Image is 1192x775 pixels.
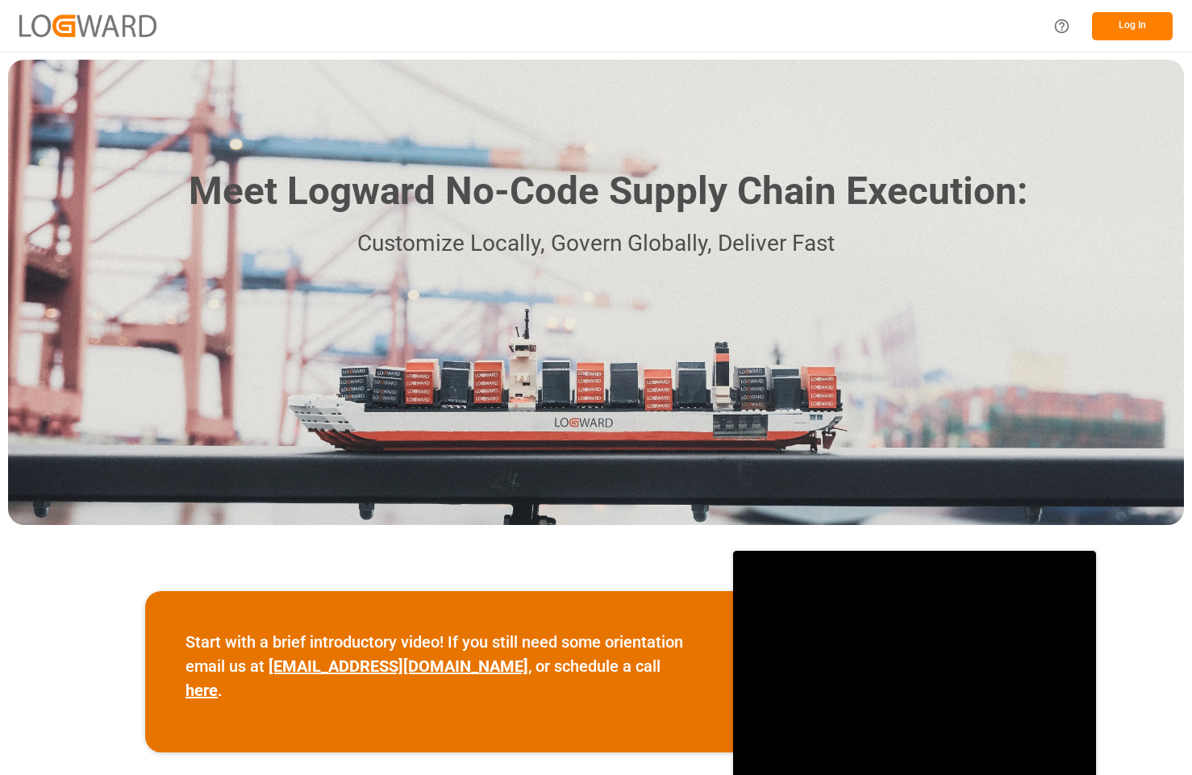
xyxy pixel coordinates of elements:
a: here [185,681,218,700]
p: Customize Locally, Govern Globally, Deliver Fast [165,226,1027,262]
button: Log In [1092,12,1173,40]
a: [EMAIL_ADDRESS][DOMAIN_NAME] [269,656,528,676]
button: Help Center [1044,8,1080,44]
h1: Meet Logward No-Code Supply Chain Execution: [189,163,1027,220]
img: Logward_new_orange.png [19,15,156,36]
p: Start with a brief introductory video! If you still need some orientation email us at , or schedu... [185,630,693,702]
